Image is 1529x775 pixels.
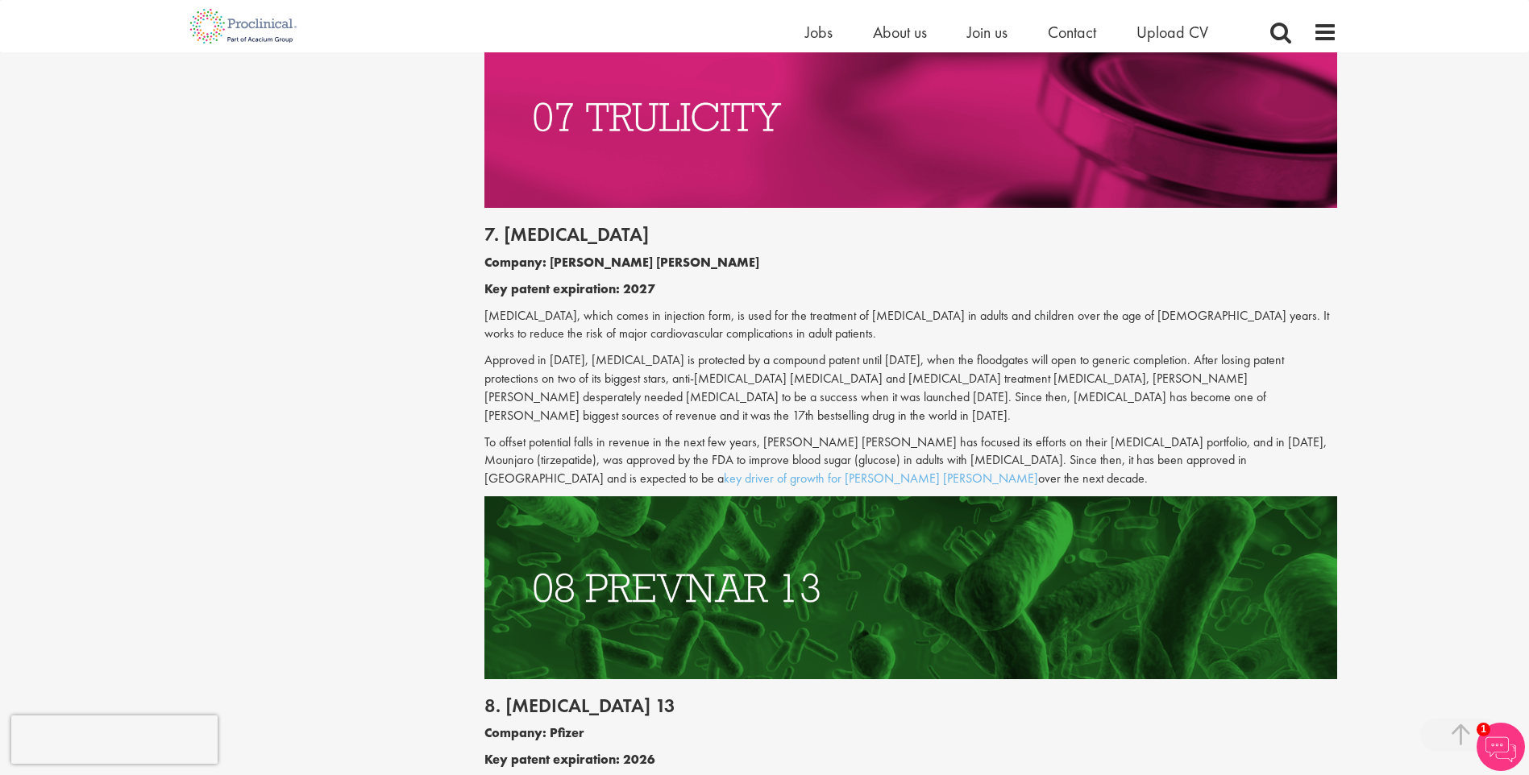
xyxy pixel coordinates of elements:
[484,724,584,741] b: Company: Pfizer
[1136,22,1208,43] a: Upload CV
[484,280,655,297] b: Key patent expiration: 2027
[484,254,759,271] b: Company: [PERSON_NAME] [PERSON_NAME]
[484,695,1337,716] h2: 8. [MEDICAL_DATA] 13
[805,22,833,43] a: Jobs
[724,470,1038,487] a: key driver of growth for [PERSON_NAME] [PERSON_NAME]
[484,496,1337,678] img: Drugs with patents due to expire Prevnar 13
[1048,22,1096,43] a: Contact
[967,22,1008,43] a: Join us
[1477,723,1490,736] span: 1
[873,22,927,43] a: About us
[484,26,1337,208] img: Drugs with patents due to expire Trulicity
[484,307,1337,344] p: [MEDICAL_DATA], which comes in injection form, is used for the treatment of [MEDICAL_DATA] in adu...
[484,351,1337,425] p: Approved in [DATE], [MEDICAL_DATA] is protected by a compound patent until [DATE], when the flood...
[1477,723,1525,771] img: Chatbot
[484,224,1337,245] h2: 7. [MEDICAL_DATA]
[484,751,655,768] b: Key patent expiration: 2026
[11,715,218,764] iframe: reCAPTCHA
[484,433,1337,489] p: To offset potential falls in revenue in the next few years, [PERSON_NAME] [PERSON_NAME] has focus...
